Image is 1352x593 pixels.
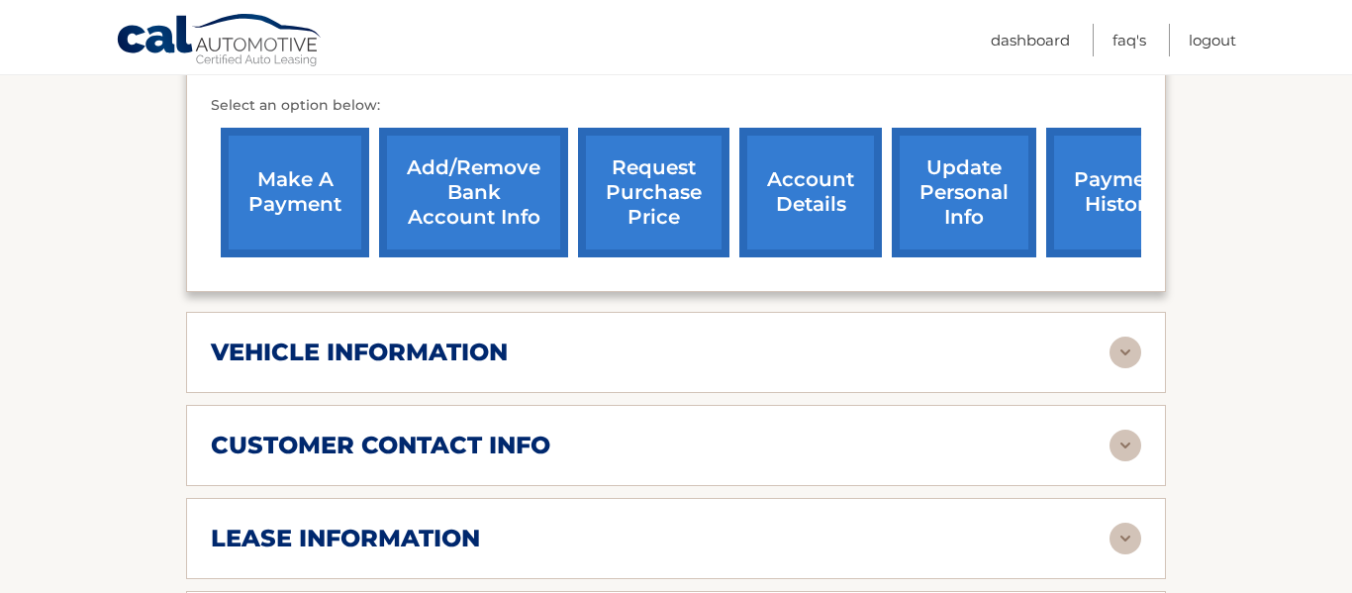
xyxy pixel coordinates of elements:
[1112,24,1146,56] a: FAQ's
[221,128,369,257] a: make a payment
[211,524,480,553] h2: lease information
[578,128,729,257] a: request purchase price
[1110,337,1141,368] img: accordion-rest.svg
[991,24,1070,56] a: Dashboard
[116,13,324,70] a: Cal Automotive
[1110,430,1141,461] img: accordion-rest.svg
[379,128,568,257] a: Add/Remove bank account info
[1189,24,1236,56] a: Logout
[211,94,1141,118] p: Select an option below:
[211,338,508,367] h2: vehicle information
[739,128,882,257] a: account details
[892,128,1036,257] a: update personal info
[211,431,550,460] h2: customer contact info
[1110,523,1141,554] img: accordion-rest.svg
[1046,128,1195,257] a: payment history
